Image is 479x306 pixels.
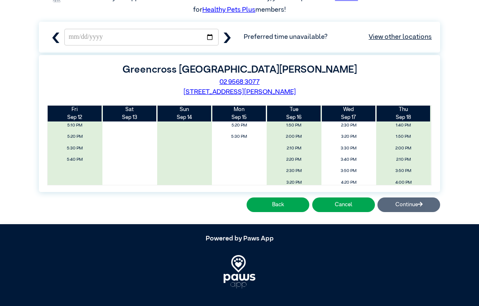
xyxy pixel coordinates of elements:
[321,106,376,121] th: Sep 17
[102,106,157,121] th: Sep 13
[50,144,100,153] span: 5:30 PM
[269,178,319,187] span: 3:20 PM
[219,79,260,86] a: 02 9568 3077
[122,65,357,75] label: Greencross [GEOGRAPHIC_DATA][PERSON_NAME]
[247,197,309,212] button: Back
[269,166,319,176] span: 2:30 PM
[214,132,264,142] span: 5:30 PM
[214,121,264,130] span: 5:20 PM
[48,106,102,121] th: Sep 12
[202,7,255,13] a: Healthy Pets Plus
[269,121,319,130] span: 1:50 PM
[312,197,375,212] button: Cancel
[269,132,319,142] span: 2:00 PM
[269,155,319,164] span: 2:20 PM
[378,121,428,130] span: 1:40 PM
[39,235,440,243] h5: Powered by Paws App
[324,144,374,153] span: 3:30 PM
[324,166,374,176] span: 3:50 PM
[378,166,428,176] span: 3:50 PM
[183,89,296,96] a: [STREET_ADDRESS][PERSON_NAME]
[50,132,100,142] span: 5:20 PM
[378,132,428,142] span: 1:50 PM
[157,106,212,121] th: Sep 14
[369,32,432,42] a: View other locations
[224,255,256,288] img: PawsApp
[269,144,319,153] span: 2:10 PM
[378,178,428,187] span: 4:00 PM
[324,121,374,130] span: 2:30 PM
[212,106,267,121] th: Sep 15
[267,106,321,121] th: Sep 16
[376,106,431,121] th: Sep 18
[50,121,100,130] span: 5:10 PM
[378,155,428,164] span: 2:10 PM
[324,178,374,187] span: 4:20 PM
[50,155,100,164] span: 5:40 PM
[324,132,374,142] span: 3:20 PM
[324,155,374,164] span: 3:40 PM
[378,144,428,153] span: 2:00 PM
[244,32,432,42] span: Preferred time unavailable?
